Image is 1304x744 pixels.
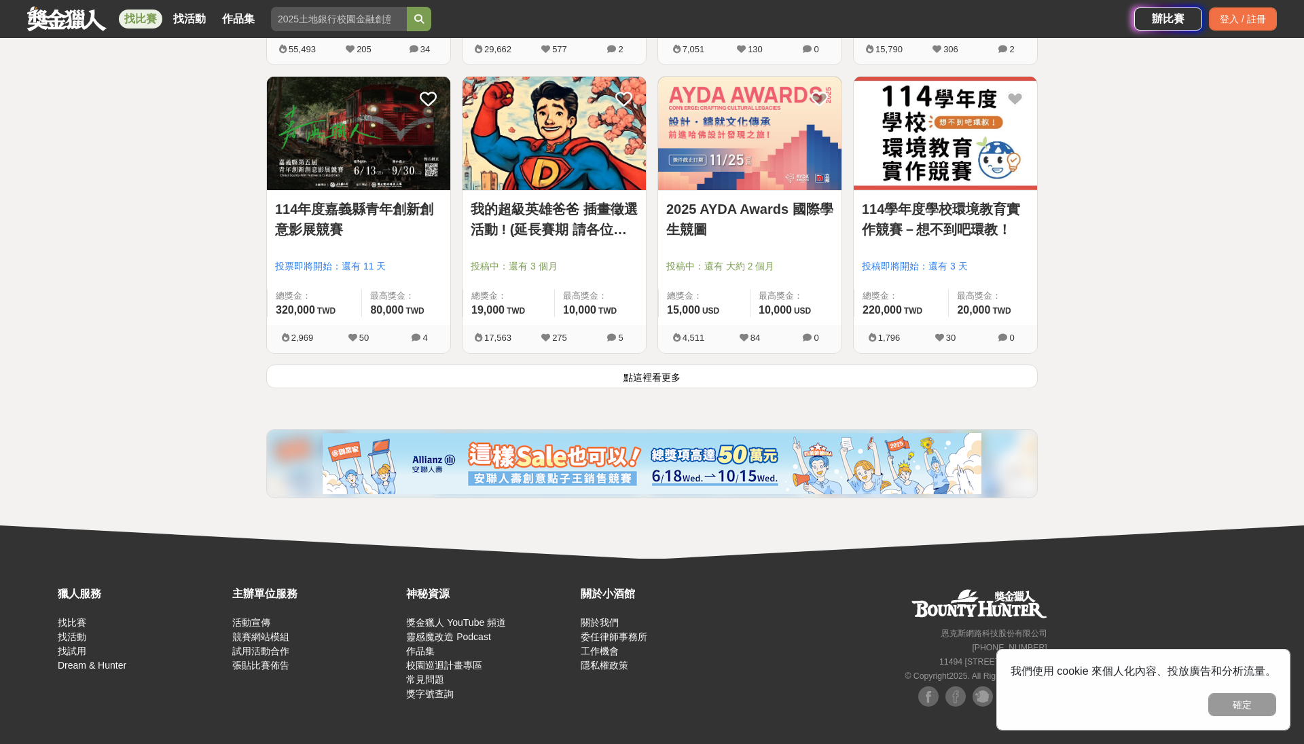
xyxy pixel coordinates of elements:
[271,7,407,31] input: 2025土地銀行校園金融創意挑戰賽：從你出發 開啟智慧金融新頁
[275,259,442,274] span: 投票即將開始：還有 11 天
[862,199,1029,240] a: 114學年度學校環境教育實作競賽－想不到吧環教！
[406,617,506,628] a: 獎金獵人 YouTube 頻道
[232,631,289,642] a: 競賽網站模組
[266,365,1038,388] button: 點這裡看更多
[119,10,162,29] a: 找比賽
[217,10,260,29] a: 作品集
[58,646,86,656] a: 找試用
[471,289,546,303] span: 總獎金：
[484,333,511,343] span: 17,563
[581,631,647,642] a: 委任律師事務所
[267,77,450,191] a: Cover Image
[471,199,638,240] a: 我的超級英雄爸爸 插畫徵選活動 ! (延長賽期 請各位踴躍參與)
[581,660,628,671] a: 隱私權政策
[357,44,372,54] span: 205
[323,433,981,494] img: cf4fb443-4ad2-4338-9fa3-b46b0bf5d316.png
[463,77,646,191] a: Cover Image
[58,586,225,602] div: 獵人服務
[359,333,369,343] span: 50
[581,617,619,628] a: 關於我們
[58,617,86,628] a: 找比賽
[794,306,811,316] span: USD
[370,304,403,316] span: 80,000
[854,77,1037,191] a: Cover Image
[471,259,638,274] span: 投稿中：還有 3 個月
[484,44,511,54] span: 29,662
[232,617,270,628] a: 活動宣傳
[581,646,619,656] a: 工作機會
[422,333,427,343] span: 4
[267,77,450,190] img: Cover Image
[946,333,956,343] span: 30
[563,304,596,316] span: 10,000
[666,199,833,240] a: 2025 AYDA Awards 國際學生競圖
[406,660,482,671] a: 校園巡迴計畫專區
[941,629,1047,638] small: 恩克斯網路科技股份有限公司
[918,686,939,707] img: Facebook
[875,44,903,54] span: 15,790
[658,77,841,191] a: Cover Image
[939,657,1047,667] small: 11494 [STREET_ADDRESS]
[275,199,442,240] a: 114年度嘉義縣青年創新創意影展競賽
[814,333,818,343] span: 0
[618,44,623,54] span: 2
[1208,693,1276,716] button: 確定
[905,671,1047,681] small: © Copyright 2025 . All Rights Reserved.
[291,333,314,343] span: 2,969
[992,306,1011,316] span: TWD
[862,259,1029,274] span: 投稿即將開始：還有 3 天
[702,306,719,316] span: USD
[1134,7,1202,31] a: 辦比賽
[748,44,763,54] span: 130
[420,44,430,54] span: 34
[232,646,289,656] a: 試用活動合作
[943,44,958,54] span: 306
[1009,333,1014,343] span: 0
[878,333,901,343] span: 1,796
[406,646,435,656] a: 作品集
[750,333,760,343] span: 84
[58,631,86,642] a: 找活動
[863,304,902,316] span: 220,000
[863,289,940,303] span: 總獎金：
[471,304,505,316] span: 19,000
[317,306,336,316] span: TWD
[289,44,316,54] span: 55,493
[683,44,705,54] span: 7,051
[370,289,442,303] span: 最高獎金：
[667,304,700,316] span: 15,000
[854,77,1037,190] img: Cover Image
[1011,665,1276,677] span: 我們使用 cookie 來個人化內容、投放廣告和分析流量。
[598,306,617,316] span: TWD
[406,586,574,602] div: 神秘資源
[972,643,1047,652] small: [PHONE_NUMBER]
[507,306,525,316] span: TWD
[814,44,818,54] span: 0
[276,289,353,303] span: 總獎金：
[406,688,454,699] a: 獎字號查詢
[904,306,922,316] span: TWD
[463,77,646,190] img: Cover Image
[405,306,424,316] span: TWD
[552,44,567,54] span: 577
[957,289,1029,303] span: 最高獎金：
[232,586,400,602] div: 主辦單位服務
[1209,7,1277,31] div: 登入 / 註冊
[973,686,993,707] img: Plurk
[618,333,623,343] span: 5
[1009,44,1014,54] span: 2
[406,631,490,642] a: 靈感魔改造 Podcast
[759,289,833,303] span: 最高獎金：
[658,77,841,190] img: Cover Image
[168,10,211,29] a: 找活動
[759,304,792,316] span: 10,000
[552,333,567,343] span: 275
[666,259,833,274] span: 投稿中：還有 大約 2 個月
[957,304,990,316] span: 20,000
[406,674,444,685] a: 常見問題
[276,304,315,316] span: 320,000
[232,660,289,671] a: 張貼比賽佈告
[581,586,748,602] div: 關於小酒館
[563,289,638,303] span: 最高獎金：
